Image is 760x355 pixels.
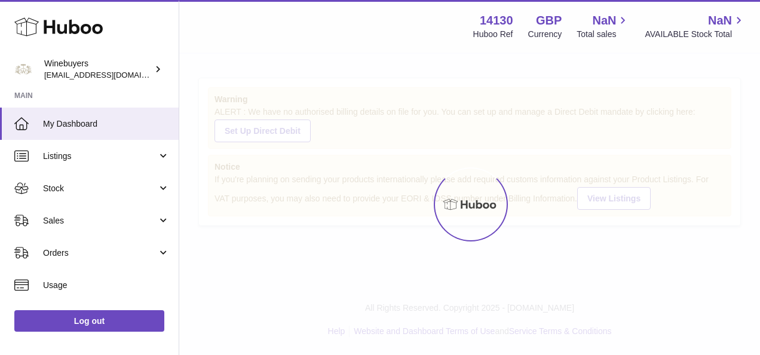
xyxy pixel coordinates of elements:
[43,151,157,162] span: Listings
[14,60,32,78] img: internalAdmin-14130@internal.huboo.com
[645,13,746,40] a: NaN AVAILABLE Stock Total
[473,29,513,40] div: Huboo Ref
[14,310,164,332] a: Log out
[645,29,746,40] span: AVAILABLE Stock Total
[43,118,170,130] span: My Dashboard
[44,58,152,81] div: Winebuyers
[708,13,732,29] span: NaN
[528,29,562,40] div: Currency
[577,13,630,40] a: NaN Total sales
[536,13,562,29] strong: GBP
[480,13,513,29] strong: 14130
[43,280,170,291] span: Usage
[43,215,157,227] span: Sales
[44,70,176,79] span: [EMAIL_ADDRESS][DOMAIN_NAME]
[592,13,616,29] span: NaN
[577,29,630,40] span: Total sales
[43,183,157,194] span: Stock
[43,247,157,259] span: Orders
